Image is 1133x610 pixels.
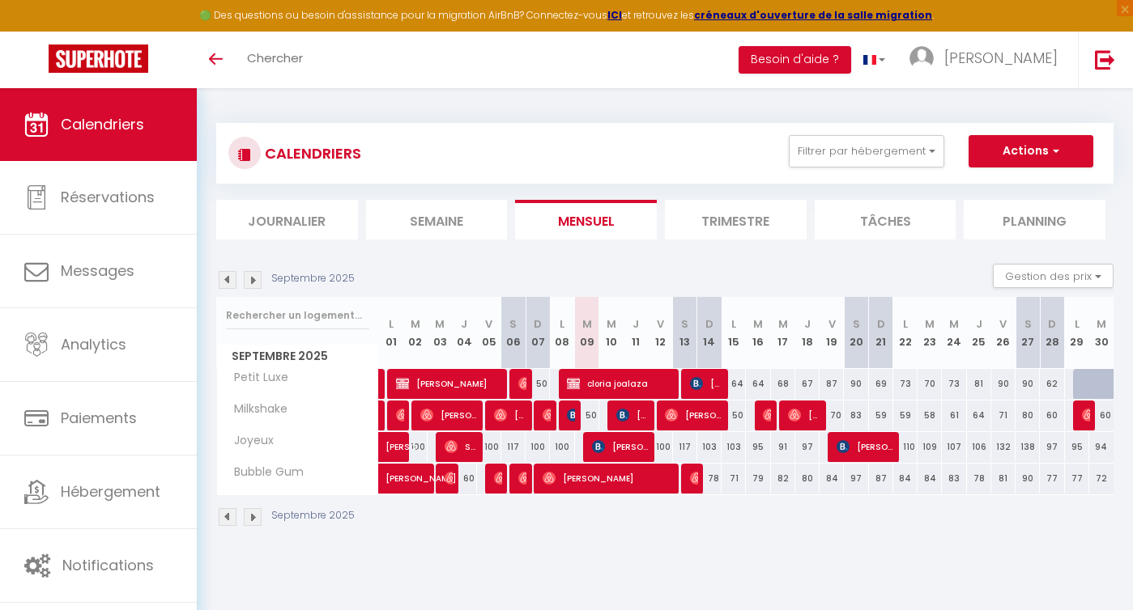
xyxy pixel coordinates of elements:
[1065,432,1089,462] div: 95
[964,200,1105,239] li: Planning
[1024,316,1032,332] abbr: S
[247,49,303,66] span: Chercher
[673,432,697,462] div: 117
[271,508,355,523] p: Septembre 2025
[592,431,649,462] span: [PERSON_NAME]
[219,369,292,387] span: Petit Luxe
[61,187,155,207] span: Réservations
[690,368,722,399] span: [PERSON_NAME]
[673,297,697,369] th: 13
[550,432,574,462] div: 100
[518,463,526,494] span: [PERSON_NAME]
[501,297,526,369] th: 06
[550,297,574,369] th: 08
[942,369,966,399] div: 73
[607,8,622,22] strong: ICI
[1040,464,1064,494] div: 77
[869,464,893,494] div: 87
[837,431,893,462] span: [PERSON_NAME]
[918,369,942,399] div: 70
[815,200,956,239] li: Tâches
[771,369,795,399] div: 68
[665,400,722,430] span: [PERSON_NAME]
[61,408,137,428] span: Paiements
[820,400,844,430] div: 70
[909,46,934,70] img: ...
[61,334,126,354] span: Analytics
[271,271,355,286] p: Septembre 2025
[61,261,134,281] span: Messages
[648,297,672,369] th: 12
[844,464,868,494] div: 97
[1016,297,1040,369] th: 27
[942,432,966,462] div: 107
[575,400,599,430] div: 50
[969,135,1093,167] button: Actions
[1016,400,1040,430] div: 80
[694,8,932,22] strong: créneaux d'ouverture de la salle migration
[877,316,885,332] abbr: D
[869,369,893,399] div: 69
[942,400,966,430] div: 61
[420,400,477,430] span: [PERSON_NAME]
[844,400,868,430] div: 83
[1075,316,1080,332] abbr: L
[477,432,501,462] div: 100
[746,297,770,369] th: 16
[461,316,467,332] abbr: J
[788,400,820,430] span: [PERSON_NAME]
[918,464,942,494] div: 84
[763,400,771,430] span: [PERSON_NAME]
[1040,297,1064,369] th: 28
[1089,432,1114,462] div: 94
[1016,432,1040,462] div: 138
[999,316,1007,332] abbr: V
[967,432,991,462] div: 106
[918,400,942,430] div: 58
[219,464,308,481] span: Bubble Gum
[1016,464,1040,494] div: 90
[697,297,722,369] th: 14
[543,463,672,494] span: [PERSON_NAME]
[445,431,477,462] span: Soufiane El Bagdouri
[753,316,763,332] abbr: M
[967,464,991,494] div: 78
[771,464,795,494] div: 82
[494,400,526,430] span: [PERSON_NAME]
[722,432,746,462] div: 103
[897,32,1078,88] a: ... [PERSON_NAME]
[918,432,942,462] div: 109
[967,297,991,369] th: 25
[795,464,820,494] div: 80
[385,455,460,485] span: [PERSON_NAME]
[526,432,550,462] div: 100
[485,316,492,332] abbr: V
[216,200,358,239] li: Journalier
[396,368,501,399] span: [PERSON_NAME]
[445,463,453,494] span: [PERSON_NAME]
[942,297,966,369] th: 24
[976,316,982,332] abbr: J
[789,135,944,167] button: Filtrer par hébergement
[526,369,550,399] div: 50
[435,316,445,332] abbr: M
[49,44,148,73] img: Super Booking
[697,464,722,494] div: 78
[690,463,698,494] span: [PERSON_NAME]
[739,46,851,74] button: Besoin d'aide ?
[219,400,292,418] span: Milkshake
[366,200,508,239] li: Semaine
[795,432,820,462] div: 97
[518,368,526,399] span: [PERSON_NAME]
[1095,49,1115,70] img: logout
[509,316,517,332] abbr: S
[893,400,918,430] div: 59
[853,316,860,332] abbr: S
[501,432,526,462] div: 117
[925,316,935,332] abbr: M
[771,297,795,369] th: 17
[494,463,502,494] span: [PERSON_NAME]
[1040,369,1064,399] div: 62
[942,464,966,494] div: 83
[1089,297,1114,369] th: 30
